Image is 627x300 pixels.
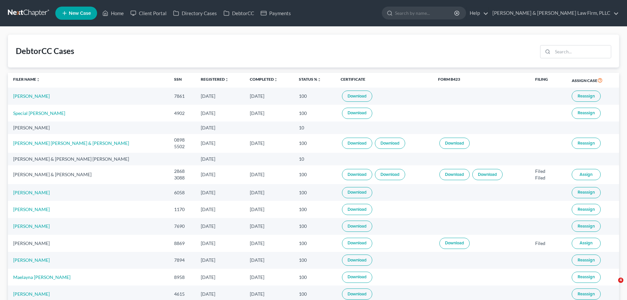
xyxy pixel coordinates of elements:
a: Completedunfold_more [250,77,278,82]
td: [DATE] [245,165,294,184]
div: 8958 [174,274,190,281]
a: Download [342,272,372,283]
span: Reassign [578,291,595,297]
td: [DATE] [245,201,294,218]
span: 4 [618,278,623,283]
span: Reassign [578,190,595,195]
button: Reassign [572,108,601,119]
div: 0898 [174,137,190,143]
th: Assign Case [566,73,619,88]
div: 2868 [174,168,190,175]
td: 10 [294,122,335,134]
a: Download [439,238,470,249]
a: Registeredunfold_more [201,77,229,82]
a: Download [342,91,372,102]
td: [DATE] [245,235,294,252]
td: 100 [294,134,335,153]
div: Filed [535,168,561,175]
a: Download [472,169,503,180]
td: [DATE] [196,252,245,269]
td: 10 [294,153,335,165]
button: Reassign [572,255,601,266]
td: [DATE] [245,252,294,269]
div: 4615 [174,291,190,297]
a: Help [466,7,488,19]
a: Download [375,138,405,149]
div: 1170 [174,206,190,213]
a: Download [439,138,470,149]
td: [DATE] [196,201,245,218]
td: 100 [294,201,335,218]
td: [DATE] [245,269,294,286]
div: [PERSON_NAME] & [PERSON_NAME] [PERSON_NAME] [13,156,164,162]
i: unfold_more [317,78,321,82]
input: Search by name... [395,7,455,19]
button: Reassign [572,272,601,283]
td: 100 [294,235,335,252]
div: 4902 [174,110,190,117]
span: Reassign [578,207,595,212]
button: Reassign [572,204,601,215]
a: Maelayna [PERSON_NAME] [13,274,70,280]
a: [PERSON_NAME] [13,291,50,297]
button: Reassign [572,138,601,149]
input: Search... [553,45,611,58]
a: [PERSON_NAME] [13,190,50,195]
th: Certificate [335,73,432,88]
td: [DATE] [196,122,245,134]
th: Form B423 [433,73,530,88]
div: DebtorCC Cases [16,46,74,56]
a: Download [342,221,372,232]
th: Filing [530,73,566,88]
td: [DATE] [196,165,245,184]
div: [PERSON_NAME] & [PERSON_NAME] [13,171,164,178]
span: Reassign [578,94,595,99]
a: Download [342,255,372,266]
div: 7690 [174,223,190,230]
td: [DATE] [196,134,245,153]
td: [DATE] [196,218,245,235]
a: Download [439,169,470,180]
i: unfold_more [36,78,40,82]
button: Reassign [572,91,601,102]
td: [DATE] [245,134,294,153]
span: Reassign [578,141,595,146]
a: DebtorCC [220,7,257,19]
a: Download [342,187,372,198]
a: Download [375,169,405,180]
td: 100 [294,269,335,286]
td: 100 [294,88,335,104]
button: Assign [572,169,601,180]
td: 100 [294,252,335,269]
a: [PERSON_NAME] [13,257,50,263]
span: Assign [580,172,592,177]
i: unfold_more [274,78,278,82]
span: Assign [580,240,592,246]
td: [DATE] [196,269,245,286]
a: Client Portal [127,7,170,19]
button: Assign [572,238,601,249]
a: Download [342,138,372,149]
td: [DATE] [245,184,294,201]
td: [DATE] [245,218,294,235]
a: [PERSON_NAME] [PERSON_NAME] & [PERSON_NAME] [13,140,129,146]
div: 8869 [174,240,190,247]
span: Reassign [578,258,595,263]
td: [DATE] [245,105,294,122]
a: Download [342,238,372,249]
td: [DATE] [196,105,245,122]
iframe: Intercom live chat [605,278,620,293]
button: Reassign [572,187,601,198]
a: Download [342,288,372,300]
td: 100 [294,184,335,201]
div: Filed [535,240,561,247]
div: 3088 [174,175,190,181]
div: [PERSON_NAME] [13,124,164,131]
button: Reassign [572,288,601,300]
a: Download [342,108,372,119]
a: [PERSON_NAME] [13,93,50,99]
a: [PERSON_NAME] [13,223,50,229]
a: Status %unfold_more [299,77,321,82]
div: 7861 [174,93,190,99]
a: [PERSON_NAME] [13,206,50,212]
